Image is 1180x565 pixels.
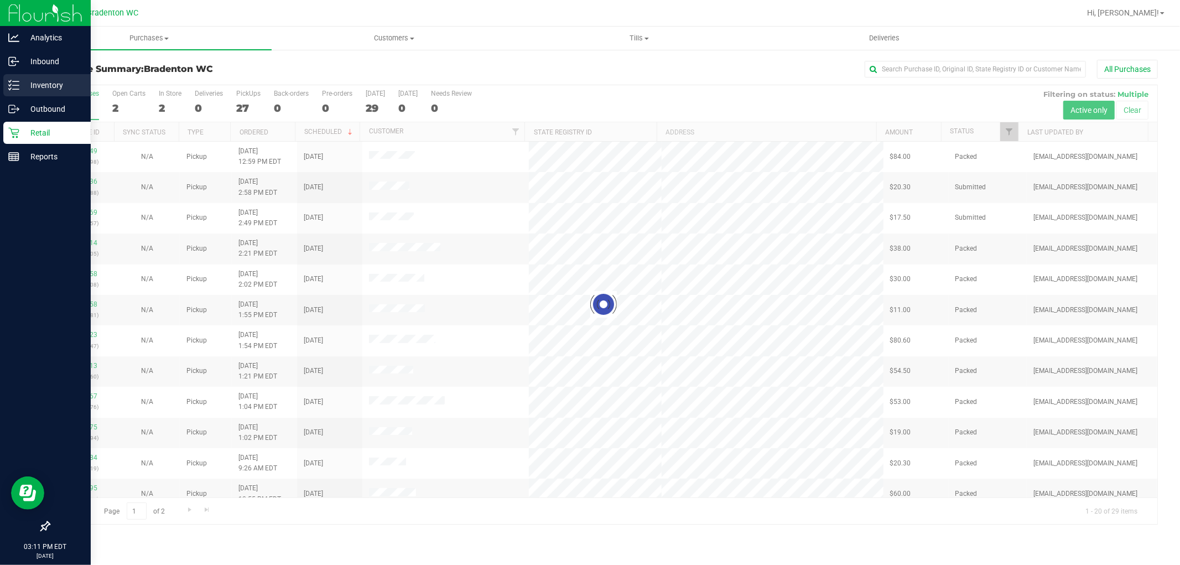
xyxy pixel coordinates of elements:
[8,56,19,67] inline-svg: Inbound
[854,33,914,43] span: Deliveries
[49,64,418,74] h3: Purchase Summary:
[11,476,44,510] iframe: Resource center
[5,552,86,560] p: [DATE]
[19,79,86,92] p: Inventory
[19,31,86,44] p: Analytics
[8,32,19,43] inline-svg: Analytics
[5,542,86,552] p: 03:11 PM EDT
[8,103,19,115] inline-svg: Outbound
[8,80,19,91] inline-svg: Inventory
[272,33,516,43] span: Customers
[27,27,272,50] a: Purchases
[272,27,517,50] a: Customers
[8,127,19,138] inline-svg: Retail
[8,151,19,162] inline-svg: Reports
[19,150,86,163] p: Reports
[1087,8,1159,17] span: Hi, [PERSON_NAME]!
[87,8,139,18] span: Bradenton WC
[19,126,86,139] p: Retail
[1097,60,1158,79] button: All Purchases
[762,27,1007,50] a: Deliveries
[144,64,213,74] span: Bradenton WC
[517,27,762,50] a: Tills
[19,55,86,68] p: Inbound
[27,33,272,43] span: Purchases
[19,102,86,116] p: Outbound
[865,61,1086,77] input: Search Purchase ID, Original ID, State Registry ID or Customer Name...
[517,33,761,43] span: Tills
